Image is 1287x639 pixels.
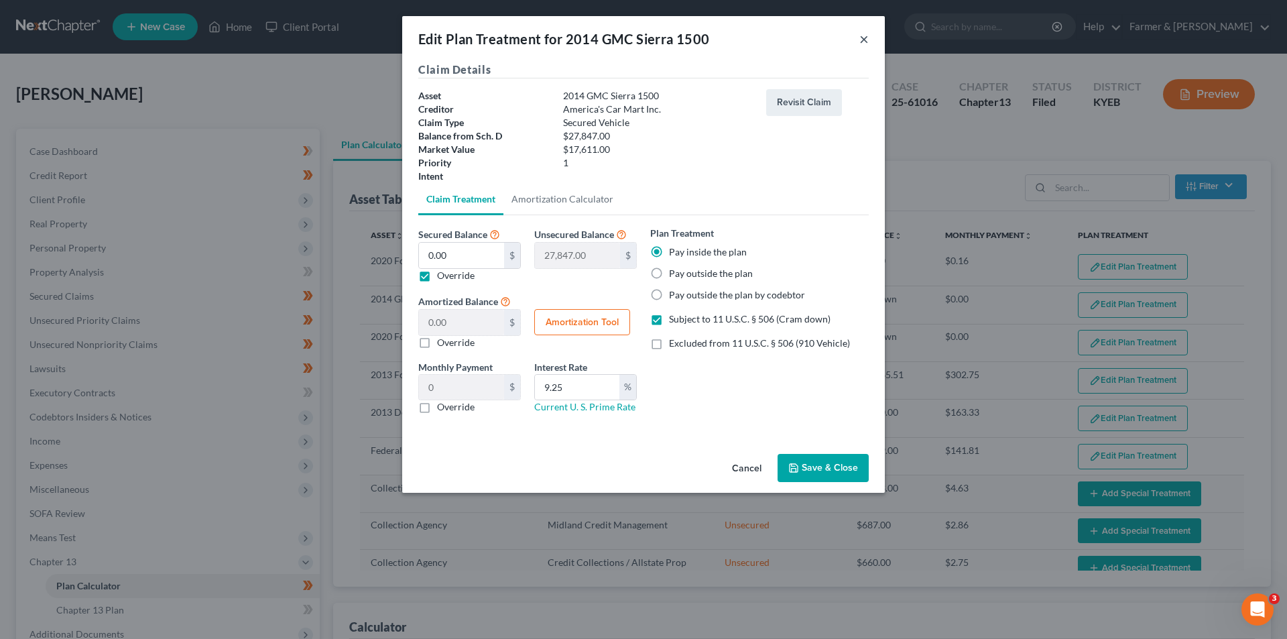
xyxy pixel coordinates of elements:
a: Claim Treatment [418,183,503,215]
button: Save & Close [778,454,869,482]
label: Override [437,269,475,282]
div: $17,611.00 [556,143,759,156]
span: Secured Balance [418,229,487,240]
div: Asset [412,89,556,103]
div: Balance from Sch. D [412,129,556,143]
h5: Claim Details [418,62,869,78]
input: 0.00 [419,243,504,268]
div: America's Car Mart Inc. [556,103,759,116]
div: Claim Type [412,116,556,129]
label: Pay outside the plan by codebtor [669,288,805,302]
label: Interest Rate [534,360,587,374]
div: $27,847.00 [556,129,759,143]
input: 0.00 [419,310,504,335]
div: 1 [556,156,759,170]
div: Secured Vehicle [556,116,759,129]
div: Creditor [412,103,556,116]
div: 2014 GMC Sierra 1500 [556,89,759,103]
input: 0.00 [535,375,619,400]
label: Monthly Payment [418,360,493,374]
span: Subject to 11 U.S.C. § 506 (Cram down) [669,313,831,325]
span: Amortized Balance [418,296,498,307]
button: × [859,31,869,47]
div: Edit Plan Treatment for 2014 GMC Sierra 1500 [418,30,710,48]
div: $ [620,243,636,268]
label: Override [437,400,475,414]
div: $ [504,375,520,400]
span: 3 [1269,593,1280,604]
label: Pay outside the plan [669,267,753,280]
label: Pay inside the plan [669,245,747,259]
a: Current U. S. Prime Rate [534,401,635,412]
button: Cancel [721,455,772,482]
iframe: Intercom live chat [1241,593,1274,626]
label: Plan Treatment [650,226,714,240]
div: Intent [412,170,556,183]
input: 0.00 [535,243,620,268]
div: % [619,375,636,400]
button: Revisit Claim [766,89,842,116]
input: 0.00 [419,375,504,400]
div: $ [504,310,520,335]
span: Excluded from 11 U.S.C. § 506 (910 Vehicle) [669,337,850,349]
div: Priority [412,156,556,170]
a: Amortization Calculator [503,183,621,215]
div: Market Value [412,143,556,156]
label: Override [437,336,475,349]
div: $ [504,243,520,268]
button: Amortization Tool [534,309,630,336]
span: Unsecured Balance [534,229,614,240]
